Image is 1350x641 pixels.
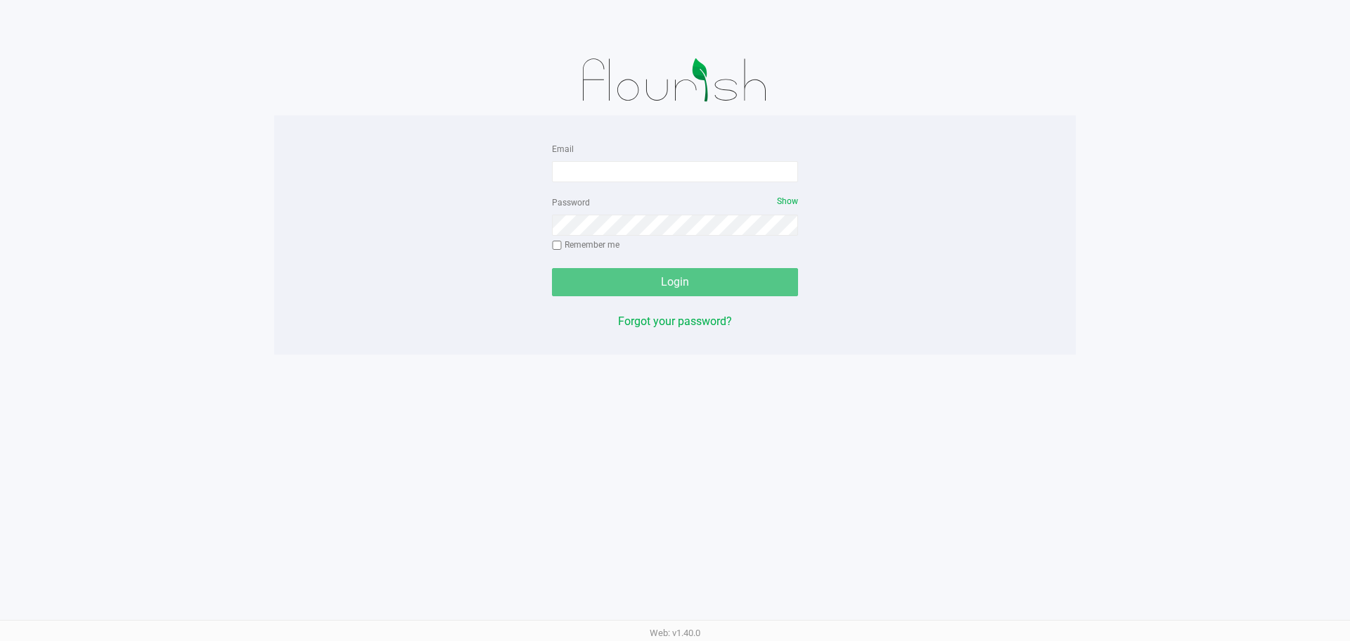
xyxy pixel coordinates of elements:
input: Remember me [552,241,562,250]
label: Email [552,143,574,156]
span: Web: v1.40.0 [650,628,700,638]
label: Password [552,196,590,209]
button: Forgot your password? [618,313,732,330]
span: Show [777,196,798,206]
label: Remember me [552,239,619,251]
